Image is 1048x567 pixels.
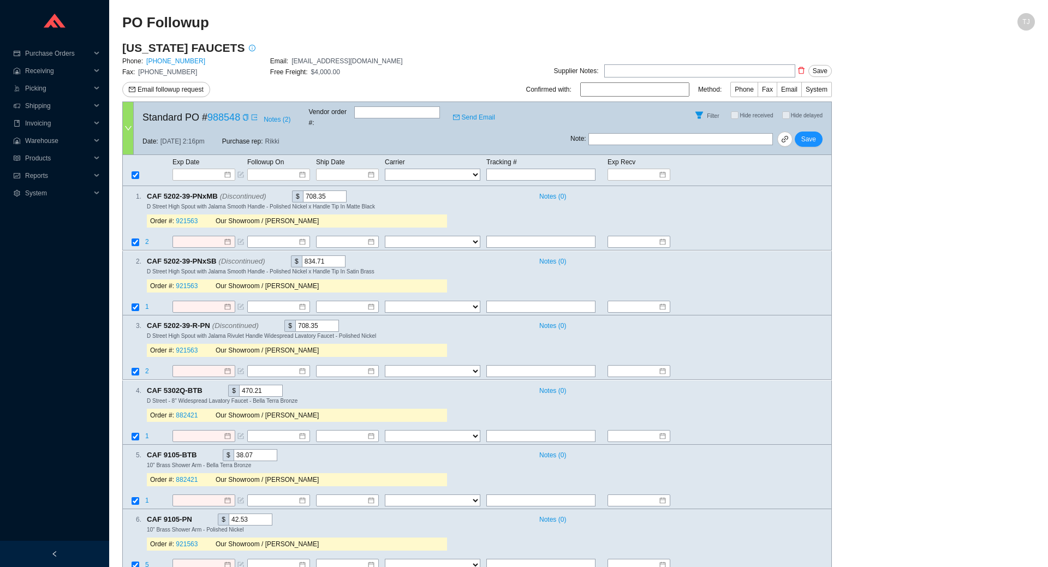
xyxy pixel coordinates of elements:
[796,67,807,74] span: delete
[801,134,816,145] span: Save
[267,255,275,267] div: Copy
[147,268,374,274] span: D Street High Spout with Jalama Smooth Handle - Polished Nickel x Handle Tip In Satin Brass
[316,158,345,166] span: Ship Date
[237,497,244,504] span: form
[219,257,265,265] i: (Discontinued)
[270,68,308,76] span: Free Freight:
[216,411,319,419] span: Our Showroom / [PERSON_NAME]
[205,385,212,397] div: Copy
[539,385,566,396] span: Notes ( 0 )
[781,86,797,93] span: Email
[245,40,260,56] button: info-circle
[707,113,719,119] span: Filter
[245,45,259,51] span: info-circle
[795,132,823,147] button: Save
[25,167,91,184] span: Reports
[264,114,290,125] span: Notes ( 2 )
[176,476,198,484] a: 882421
[237,433,244,439] span: form
[147,255,275,267] span: CAF 5202-39-PNxSB
[216,476,319,484] span: Our Showroom / [PERSON_NAME]
[806,86,827,93] span: System
[291,255,302,267] div: $
[147,527,244,533] span: 10" Brass Shower Arm - Polished Nickel
[147,190,276,202] span: CAF 5202-39-PNxMB
[145,368,151,375] span: 2
[13,120,21,127] span: book
[237,171,244,178] span: form
[251,112,258,123] a: export
[138,84,204,95] span: Email followup request
[176,218,198,225] a: 921563
[291,57,402,65] span: [EMAIL_ADDRESS][DOMAIN_NAME]
[129,86,135,94] span: mail
[147,333,376,339] span: D Street High Spout with Jalama Rivulet Handle Widespread Lavatory Faucet - Polished Nickel
[150,476,174,484] span: Order #:
[534,255,567,263] button: Notes (0)
[453,114,460,121] span: mail
[147,514,201,526] span: CAF 9105-PN
[539,191,566,202] span: Notes ( 0 )
[242,112,249,123] div: Copy
[25,45,91,62] span: Purchase Orders
[554,65,599,76] div: Supplier Notes:
[385,158,405,166] span: Carrier
[534,514,567,521] button: Notes (0)
[740,112,773,118] span: Hide received
[813,65,827,76] span: Save
[25,80,91,97] span: Picking
[539,450,566,461] span: Notes ( 0 )
[270,57,288,65] span: Email:
[150,347,174,355] span: Order #:
[51,551,58,557] span: left
[1022,13,1029,31] span: TJ
[284,320,295,332] div: $
[237,368,244,375] span: form
[25,97,91,115] span: Shipping
[25,184,91,202] span: System
[176,282,198,290] a: 921563
[147,385,212,397] span: CAF 5302Q-BTB
[142,109,240,126] span: Standard PO #
[791,112,823,118] span: Hide delayed
[265,136,279,147] span: Rikki
[176,347,198,355] a: 921563
[122,82,210,97] button: mailEmail followup request
[122,68,135,76] span: Fax:
[145,238,151,246] span: 2
[160,136,205,147] span: [DATE] 2:16pm
[13,50,21,57] span: credit-card
[251,114,258,121] span: export
[150,218,174,225] span: Order #:
[147,462,251,468] span: 10" Brass Shower Arm - Bella Terra Bronze
[147,320,268,332] span: CAF 5202-39-R-PN
[691,111,707,120] span: filter
[526,82,832,97] div: Confirmed with: Method:
[237,303,244,310] span: form
[731,111,739,119] input: Hide received
[176,411,198,419] a: 882421
[123,450,141,461] div: 5 .
[150,411,174,419] span: Order #:
[808,65,832,77] button: Save
[309,106,352,128] span: Vendor order # :
[534,190,567,198] button: Notes (0)
[216,218,319,225] span: Our Showroom / [PERSON_NAME]
[150,282,174,290] span: Order #:
[147,204,375,210] span: D Street High Spout with Jalama Smooth Handle - Polished Nickel x Handle Tip In Matte Black
[145,497,149,504] span: 1
[539,256,566,267] span: Notes ( 0 )
[25,132,91,150] span: Warehouse
[145,303,149,311] span: 1
[176,541,198,548] a: 921563
[228,385,239,397] div: $
[138,68,197,76] span: [PHONE_NUMBER]
[145,432,149,440] span: 1
[453,112,495,123] a: mailSend Email
[123,514,141,525] div: 6 .
[150,541,174,548] span: Order #:
[142,136,158,147] span: Date:
[795,63,807,78] button: delete
[534,449,567,457] button: Notes (0)
[608,158,635,166] span: Exp Recv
